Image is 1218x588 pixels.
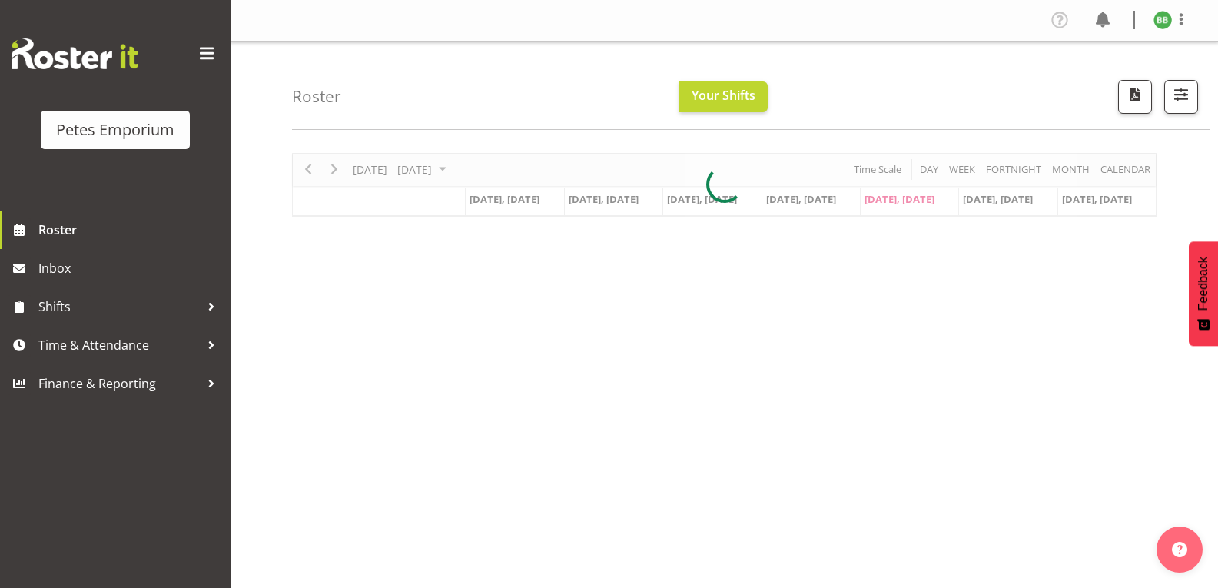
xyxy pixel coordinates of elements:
button: Filter Shifts [1164,80,1198,114]
span: Roster [38,218,223,241]
span: Time & Attendance [38,334,200,357]
button: Your Shifts [679,81,768,112]
img: beena-bist9974.jpg [1153,11,1172,29]
img: help-xxl-2.png [1172,542,1187,557]
span: Inbox [38,257,223,280]
button: Download a PDF of the roster according to the set date range. [1118,80,1152,114]
button: Feedback - Show survey [1189,241,1218,346]
img: Rosterit website logo [12,38,138,69]
div: Petes Emporium [56,118,174,141]
h4: Roster [292,88,341,105]
span: Shifts [38,295,200,318]
span: Your Shifts [692,87,755,104]
span: Feedback [1196,257,1210,311]
span: Finance & Reporting [38,372,200,395]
